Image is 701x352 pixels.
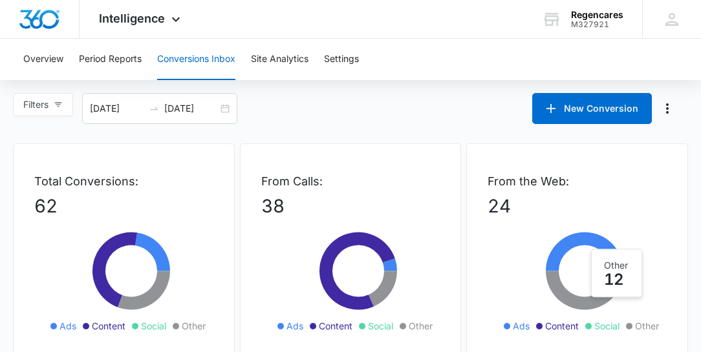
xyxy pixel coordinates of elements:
span: Other [409,319,433,333]
span: to [149,103,159,114]
span: Intelligence [99,12,165,25]
button: Conversions Inbox [157,39,235,80]
div: account id [571,20,623,29]
p: From the Web: [488,172,667,190]
span: Content [545,319,579,333]
span: Social [141,319,166,333]
div: account name [571,10,623,20]
input: Start date [90,101,144,116]
span: Other [635,319,659,333]
p: Total Conversions: [34,172,213,190]
p: 38 [261,192,440,220]
span: Social [594,319,620,333]
button: Period Reports [79,39,142,80]
button: Filters [13,93,73,116]
button: Site Analytics [251,39,308,80]
span: Other [182,319,206,333]
span: Ads [286,319,303,333]
span: Ads [513,319,530,333]
p: 24 [488,192,667,220]
button: Overview [23,39,63,80]
button: Manage Numbers [657,98,678,119]
span: Content [92,319,125,333]
button: Settings [324,39,359,80]
span: Content [319,319,352,333]
span: Filters [23,98,49,112]
button: New Conversion [532,93,652,124]
span: Ads [59,319,76,333]
p: 62 [34,192,213,220]
span: swap-right [149,103,159,114]
p: From Calls: [261,172,440,190]
span: Social [368,319,393,333]
input: End date [164,101,218,116]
